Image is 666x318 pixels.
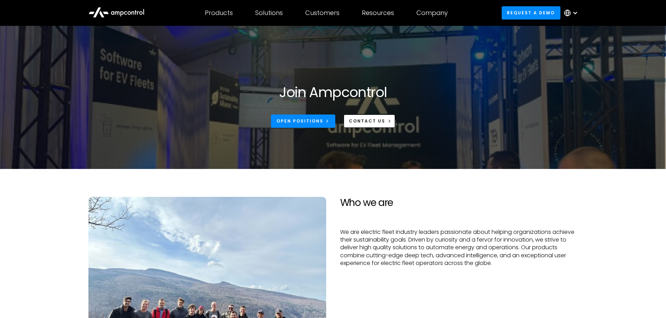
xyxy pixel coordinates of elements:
div: Products [205,9,233,17]
div: Company [416,9,448,17]
a: Request a demo [502,6,560,19]
div: Customers [305,9,339,17]
h1: Join Ampcontrol [279,84,387,101]
div: Solutions [255,9,283,17]
h2: Who we are [340,197,578,209]
div: Resources [362,9,394,17]
div: Open Positions [277,118,323,124]
a: Open Positions [271,114,335,127]
a: CONTACT US [344,114,395,127]
div: CONTACT US [349,118,385,124]
p: We are electric fleet industry leaders passionate about helping organizations achieve their susta... [340,228,578,267]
